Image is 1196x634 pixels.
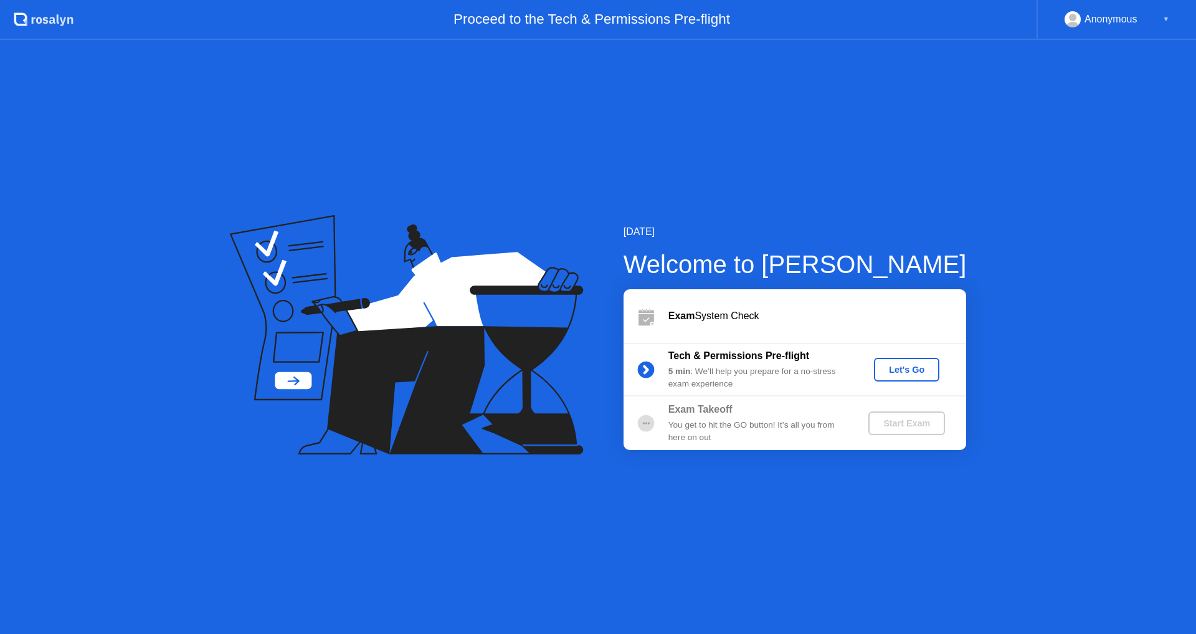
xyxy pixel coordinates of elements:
b: Exam [668,310,695,321]
div: ▼ [1163,11,1169,27]
div: System Check [668,309,966,324]
div: Welcome to [PERSON_NAME] [624,246,967,283]
b: 5 min [668,367,691,376]
div: You get to hit the GO button! It’s all you from here on out [668,419,848,444]
div: : We’ll help you prepare for a no-stress exam experience [668,365,848,391]
b: Tech & Permissions Pre-flight [668,350,809,361]
button: Start Exam [868,411,945,435]
button: Let's Go [874,358,939,382]
div: Let's Go [879,365,934,375]
b: Exam Takeoff [668,404,733,415]
div: Start Exam [873,418,940,428]
div: Anonymous [1084,11,1137,27]
div: [DATE] [624,224,967,239]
